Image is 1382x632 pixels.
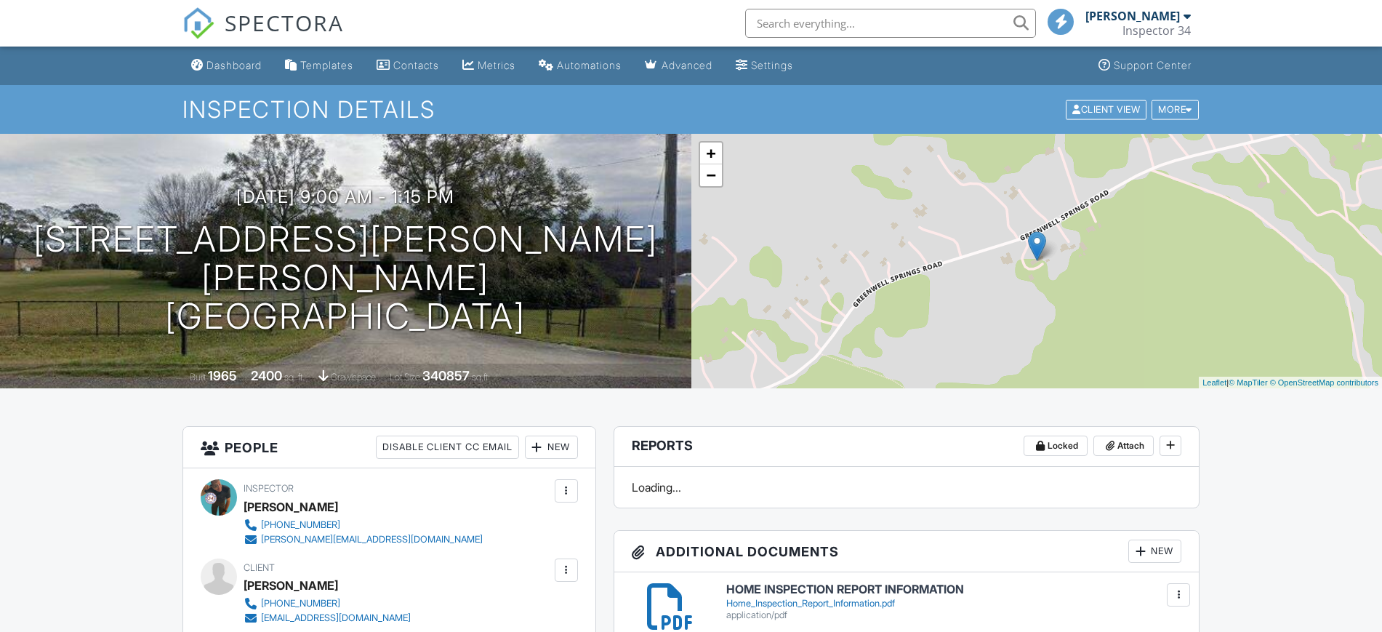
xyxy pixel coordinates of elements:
[557,59,622,71] div: Automations
[261,519,340,531] div: [PHONE_NUMBER]
[182,7,214,39] img: The Best Home Inspection Software - Spectora
[261,598,340,609] div: [PHONE_NUMBER]
[1114,59,1192,71] div: Support Center
[726,598,1182,609] div: Home_Inspection_Report_Information.pdf
[279,52,359,79] a: Templates
[1199,377,1382,389] div: |
[726,583,1182,596] h6: HOME INSPECTION REPORT INFORMATION
[300,59,353,71] div: Templates
[726,609,1182,621] div: application/pdf
[208,368,237,383] div: 1965
[1085,9,1180,23] div: [PERSON_NAME]
[23,220,668,335] h1: [STREET_ADDRESS][PERSON_NAME] [PERSON_NAME][GEOGRAPHIC_DATA]
[390,372,420,383] span: Lot Size
[1093,52,1197,79] a: Support Center
[261,612,411,624] div: [EMAIL_ADDRESS][DOMAIN_NAME]
[1229,378,1268,387] a: © MapTiler
[726,583,1182,620] a: HOME INSPECTION REPORT INFORMATION Home_Inspection_Report_Information.pdf application/pdf
[244,496,338,518] div: [PERSON_NAME]
[700,164,722,186] a: Zoom out
[182,97,1200,122] h1: Inspection Details
[236,187,454,207] h3: [DATE] 9:00 am - 1:15 pm
[393,59,439,71] div: Contacts
[1066,100,1146,119] div: Client View
[472,372,490,383] span: sq.ft.
[244,611,411,625] a: [EMAIL_ADDRESS][DOMAIN_NAME]
[225,7,344,38] span: SPECTORA
[190,372,206,383] span: Built
[730,52,799,79] a: Settings
[1064,103,1150,114] a: Client View
[700,143,722,164] a: Zoom in
[1128,540,1181,563] div: New
[1202,378,1226,387] a: Leaflet
[662,59,712,71] div: Advanced
[614,531,1200,572] h3: Additional Documents
[639,52,718,79] a: Advanced
[244,518,483,532] a: [PHONE_NUMBER]
[422,368,470,383] div: 340857
[244,483,294,494] span: Inspector
[251,368,282,383] div: 2400
[751,59,793,71] div: Settings
[371,52,445,79] a: Contacts
[185,52,268,79] a: Dashboard
[284,372,305,383] span: sq. ft.
[182,20,344,50] a: SPECTORA
[244,562,275,573] span: Client
[376,436,519,459] div: Disable Client CC Email
[1122,23,1191,38] div: Inspector 34
[206,59,262,71] div: Dashboard
[457,52,521,79] a: Metrics
[244,596,411,611] a: [PHONE_NUMBER]
[478,59,515,71] div: Metrics
[1152,100,1199,119] div: More
[745,9,1036,38] input: Search everything...
[533,52,627,79] a: Automations (Basic)
[183,427,595,468] h3: People
[331,372,376,383] span: crawlspace
[1270,378,1378,387] a: © OpenStreetMap contributors
[525,436,578,459] div: New
[244,575,338,596] div: [PERSON_NAME]
[261,534,483,545] div: [PERSON_NAME][EMAIL_ADDRESS][DOMAIN_NAME]
[244,532,483,547] a: [PERSON_NAME][EMAIL_ADDRESS][DOMAIN_NAME]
